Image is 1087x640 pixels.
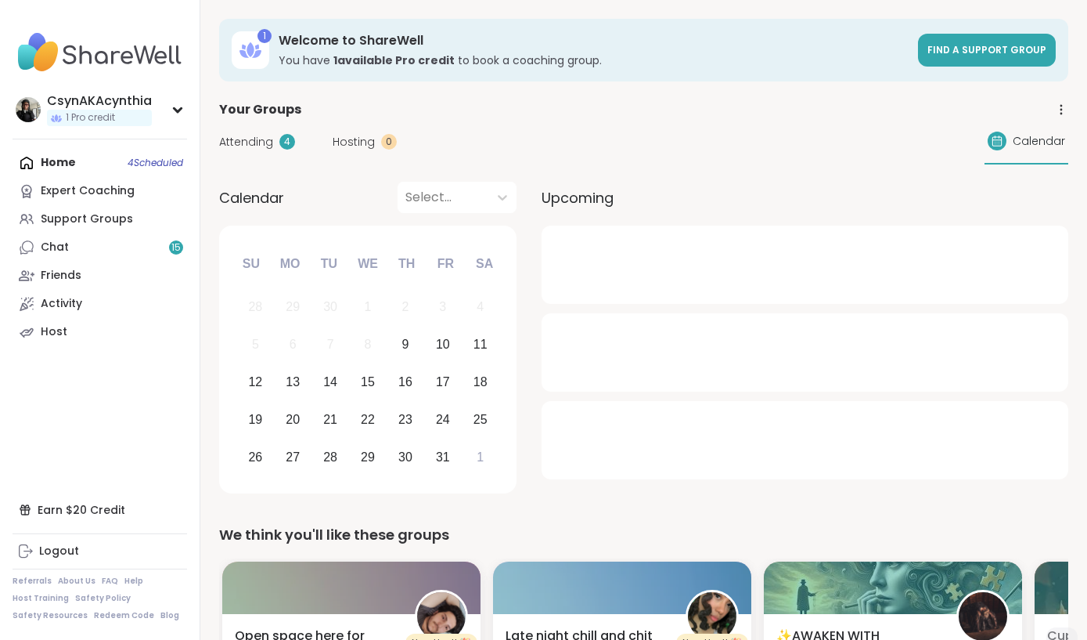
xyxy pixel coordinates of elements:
div: Not available Thursday, October 2nd, 2025 [389,291,423,324]
div: Chat [41,240,69,255]
div: 2 [401,296,409,317]
div: Choose Saturday, October 18th, 2025 [463,366,497,400]
div: Not available Tuesday, September 30th, 2025 [314,291,347,324]
div: 3 [439,296,446,317]
div: Activity [41,296,82,312]
div: Th [390,247,424,281]
a: Find a support group [918,34,1056,67]
div: 13 [286,371,300,392]
div: 9 [401,334,409,355]
div: Not available Monday, October 6th, 2025 [276,328,310,362]
div: 18 [473,371,488,392]
div: 15 [361,371,375,392]
div: 25 [473,409,488,430]
div: 14 [323,371,337,392]
div: 27 [286,447,300,468]
div: Choose Sunday, October 19th, 2025 [239,403,272,436]
div: Support Groups [41,212,133,227]
h3: You have to book a coaching group. [279,52,909,68]
div: 19 [248,409,262,430]
div: 6 [290,334,297,355]
div: 23 [398,409,412,430]
div: CsynAKAcynthia [47,92,152,110]
div: 29 [361,447,375,468]
a: Chat15 [13,233,187,262]
div: 5 [252,334,259,355]
div: 1 [365,296,372,317]
span: Find a support group [927,43,1046,56]
div: Choose Friday, October 31st, 2025 [426,440,459,474]
div: 11 [473,334,488,355]
div: month 2025-10 [236,288,499,475]
a: Host [13,318,187,346]
div: We think you'll like these groups [219,524,1068,546]
div: 30 [398,447,412,468]
div: Not available Sunday, October 5th, 2025 [239,328,272,362]
div: Tu [311,247,346,281]
span: Calendar [1013,133,1065,150]
div: 28 [323,447,337,468]
div: Not available Tuesday, October 7th, 2025 [314,328,347,362]
div: 12 [248,371,262,392]
div: Choose Thursday, October 30th, 2025 [389,440,423,474]
div: 20 [286,409,300,430]
a: Logout [13,537,187,566]
span: 1 Pro credit [66,111,115,125]
div: Not available Friday, October 3rd, 2025 [426,291,459,324]
div: Choose Tuesday, October 28th, 2025 [314,440,347,474]
div: Not available Wednesday, October 8th, 2025 [351,328,385,362]
a: Blog [160,610,179,621]
a: About Us [58,576,95,587]
div: 8 [365,334,372,355]
div: 30 [323,296,337,317]
div: Su [234,247,268,281]
div: 22 [361,409,375,430]
div: Choose Monday, October 20th, 2025 [276,403,310,436]
span: 15 [171,241,181,255]
img: CsynAKAcynthia [16,97,41,122]
a: Friends [13,262,187,290]
div: Choose Wednesday, October 29th, 2025 [351,440,385,474]
div: 31 [436,447,450,468]
div: Choose Sunday, October 26th, 2025 [239,440,272,474]
div: Fr [428,247,463,281]
div: Choose Thursday, October 23rd, 2025 [389,403,423,436]
div: Logout [39,544,79,559]
div: Not available Sunday, September 28th, 2025 [239,291,272,324]
div: 28 [248,296,262,317]
a: Redeem Code [94,610,154,621]
div: 24 [436,409,450,430]
img: ShareWell Nav Logo [13,25,187,80]
div: 29 [286,296,300,317]
div: Earn $20 Credit [13,496,187,524]
div: Choose Sunday, October 12th, 2025 [239,366,272,400]
a: Referrals [13,576,52,587]
a: Support Groups [13,205,187,233]
a: Expert Coaching [13,177,187,205]
span: Upcoming [542,187,614,208]
div: 17 [436,371,450,392]
span: Calendar [219,187,284,208]
div: Expert Coaching [41,183,135,199]
div: 4 [279,134,295,150]
a: Safety Resources [13,610,88,621]
a: Help [124,576,143,587]
div: Choose Thursday, October 9th, 2025 [389,328,423,362]
div: Choose Friday, October 17th, 2025 [426,366,459,400]
div: Choose Monday, October 27th, 2025 [276,440,310,474]
a: Activity [13,290,187,318]
div: Friends [41,268,81,284]
div: Choose Wednesday, October 15th, 2025 [351,366,385,400]
div: Choose Thursday, October 16th, 2025 [389,366,423,400]
div: 10 [436,334,450,355]
div: Choose Tuesday, October 14th, 2025 [314,366,347,400]
div: Not available Wednesday, October 1st, 2025 [351,291,385,324]
div: Choose Saturday, November 1st, 2025 [463,440,497,474]
span: Your Groups [219,100,301,119]
div: Host [41,324,67,340]
div: Choose Tuesday, October 21st, 2025 [314,403,347,436]
div: Choose Saturday, October 11th, 2025 [463,328,497,362]
div: Sa [467,247,502,281]
a: Host Training [13,593,69,604]
div: 16 [398,371,412,392]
